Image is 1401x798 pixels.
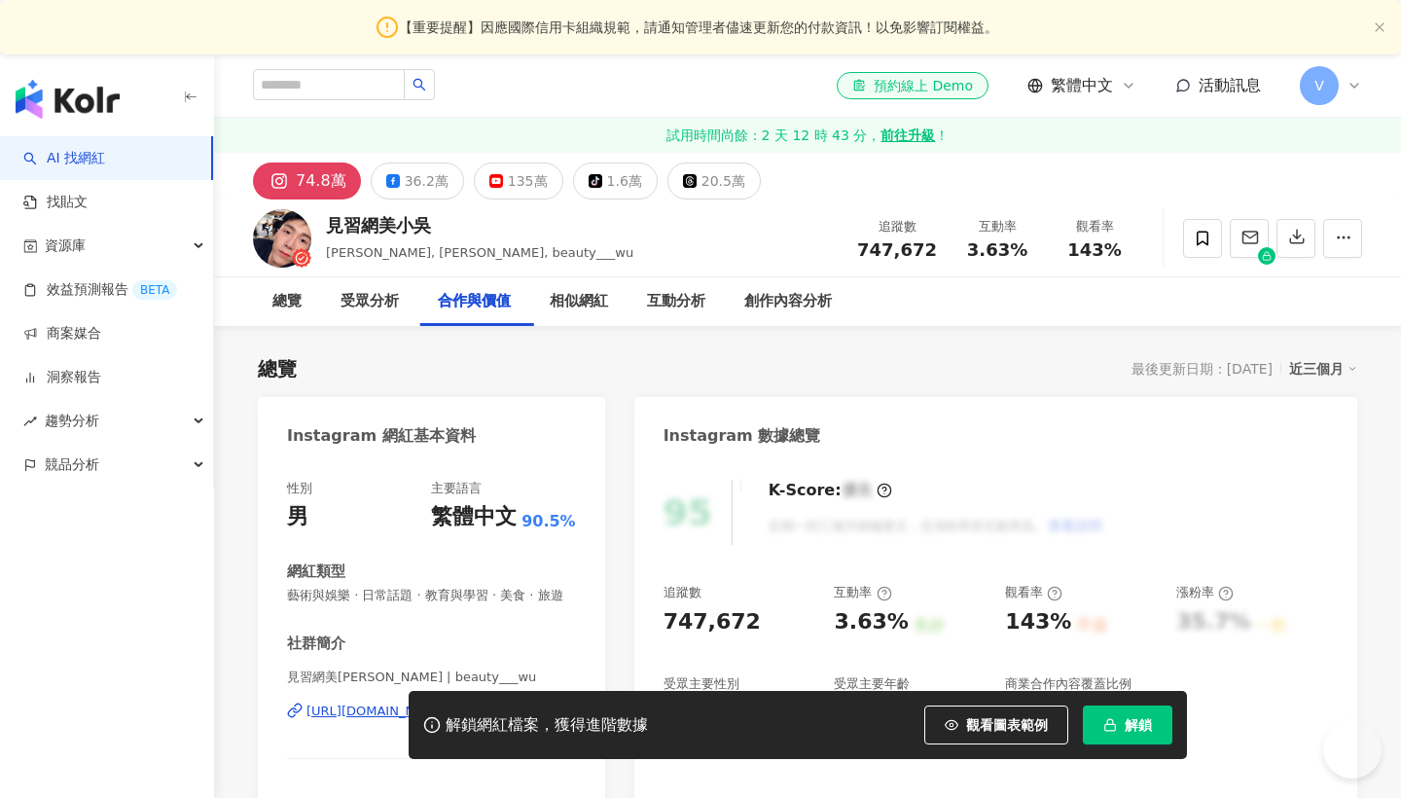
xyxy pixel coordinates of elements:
[16,80,120,119] img: logo
[23,324,101,344] a: 商案媒合
[966,717,1048,733] span: 觀看圖表範例
[664,584,701,601] div: 追蹤數
[1051,75,1113,96] span: 繁體中文
[1005,607,1071,637] div: 143%
[287,669,576,686] span: 見習網美[PERSON_NAME] | beauty___wu
[967,240,1027,260] span: 3.63%
[1058,217,1132,236] div: 觀看率
[23,193,88,212] a: 找貼文
[287,480,312,497] div: 性別
[287,425,476,447] div: Instagram 網紅基本資料
[834,607,908,637] div: 3.63%
[769,480,892,501] div: K-Score :
[272,290,302,313] div: 總覽
[287,634,345,654] div: 社群簡介
[446,715,648,736] div: 解鎖網紅檔案，獲得進階數據
[431,480,482,497] div: 主要語言
[852,76,973,95] div: 預約線上 Demo
[664,425,821,447] div: Instagram 數據總覽
[667,163,761,199] button: 20.5萬
[45,443,99,487] span: 競品分析
[23,149,105,168] a: searchAI 找網紅
[664,675,739,693] div: 受眾主要性別
[1067,240,1122,260] span: 143%
[253,163,361,199] button: 74.8萬
[1176,584,1234,601] div: 漲粉率
[341,290,399,313] div: 受眾分析
[1005,584,1062,601] div: 觀看率
[23,368,101,387] a: 洞察報告
[701,167,745,195] div: 20.5萬
[1125,717,1152,733] span: 解鎖
[399,17,998,38] span: 【重要提醒】因應國際信用卡組織規範，請通知管理者儘速更新您的付款資訊！以免影響訂閱權益。
[508,167,548,195] div: 135萬
[573,163,658,199] button: 1.6萬
[438,290,511,313] div: 合作與價值
[405,167,449,195] div: 36.2萬
[287,587,576,604] span: 藝術與娛樂 · 日常話題 · 教育與學習 · 美食 · 旅遊
[371,163,464,199] button: 36.2萬
[960,217,1034,236] div: 互動率
[413,78,426,91] span: search
[23,280,177,300] a: 效益預測報告BETA
[857,217,937,236] div: 追蹤數
[253,209,311,268] img: KOL Avatar
[1199,76,1261,94] span: 活動訊息
[296,167,346,195] div: 74.8萬
[326,213,633,237] div: 見習網美小吳
[1374,21,1385,33] span: close
[647,290,705,313] div: 互動分析
[550,290,608,313] div: 相似網紅
[744,290,832,313] div: 創作內容分析
[1083,706,1172,744] button: 解鎖
[880,126,935,145] strong: 前往升級
[45,224,86,268] span: 資源庫
[258,355,297,382] div: 總覽
[326,245,633,260] span: [PERSON_NAME], [PERSON_NAME], beauty___wu
[1005,675,1132,693] div: 商業合作內容覆蓋比例
[474,163,563,199] button: 135萬
[834,675,910,693] div: 受眾主要年齡
[607,167,642,195] div: 1.6萬
[857,239,937,260] span: 747,672
[287,562,345,582] div: 網紅類型
[834,584,891,601] div: 互動率
[521,511,576,532] span: 90.5%
[1289,356,1357,381] div: 近三個月
[1314,75,1324,96] span: V
[431,502,517,532] div: 繁體中文
[287,502,308,532] div: 男
[23,415,37,428] span: rise
[837,72,988,99] a: 預約線上 Demo
[45,399,99,443] span: 趨勢分析
[924,706,1068,744] button: 觀看圖表範例
[214,118,1401,153] a: 試用時間尚餘：2 天 12 時 43 分，前往升級！
[664,607,761,637] div: 747,672
[1132,361,1273,377] div: 最後更新日期：[DATE]
[1374,21,1385,34] button: close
